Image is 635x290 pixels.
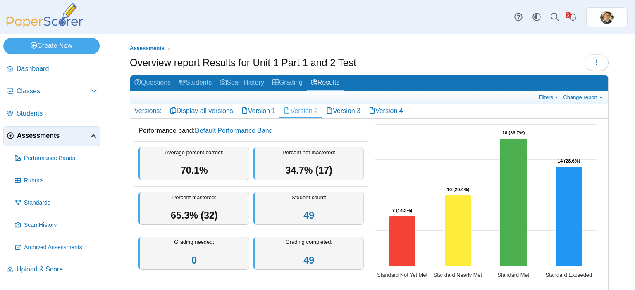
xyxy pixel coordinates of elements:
svg: Interactive chart [370,120,601,285]
a: 49 [303,255,314,266]
a: Filters [537,94,562,101]
text: 14 (28.6%) [558,158,580,163]
a: Archived Assessments [12,238,100,257]
text: Standard Exceeded [546,272,592,278]
img: PaperScorer [3,3,86,28]
a: Results [307,75,344,91]
a: Grading [268,75,307,91]
span: Standards [24,199,97,207]
path: Standard Not Yet Met, 7. Overall Assessment Performance. [389,216,416,266]
a: Dashboard [3,59,100,79]
span: 70.1% [181,165,208,176]
span: Students [17,109,97,118]
span: Michael Wright [600,11,614,24]
a: Scan History [12,215,100,235]
span: Rubrics [24,177,97,185]
a: Alerts [564,8,582,26]
a: 49 [303,210,314,221]
div: Chart. Highcharts interactive chart. [370,120,604,285]
span: Performance Bands [24,154,97,163]
a: Version 4 [365,104,407,118]
div: Versions: [130,104,166,118]
span: 34.7% (17) [286,165,332,176]
span: Classes [17,87,91,96]
a: Standards [12,193,100,213]
span: Scan History [24,221,97,229]
span: Upload & Score [17,265,97,274]
text: Standard Nearly Met [434,272,482,278]
h1: Overview report Results for Unit 1 Part 1 and 2 Test [130,56,356,70]
path: Standard Nearly Met, 10. Overall Assessment Performance. [445,195,472,266]
text: 18 (36.7%) [502,130,525,135]
a: Scan History [216,75,268,91]
a: Default Performance Band [195,127,273,134]
div: Student count: [253,192,364,225]
span: Assessments [130,45,165,51]
a: Display all versions [166,104,237,118]
div: Average percent correct: [138,147,249,180]
a: Version 2 [279,104,322,118]
a: Create New [3,38,100,54]
text: Standard Met [497,272,529,278]
a: Version 1 [237,104,280,118]
text: 7 (14.3%) [392,208,413,213]
a: Version 3 [322,104,365,118]
span: Archived Assessments [24,243,97,252]
path: Standard Met, 18. Overall Assessment Performance. [500,138,527,266]
a: Change report [561,94,606,101]
div: Grading completed: [253,237,364,270]
a: Assessments [128,43,167,54]
span: Dashboard [17,64,97,73]
a: Students [175,75,216,91]
a: ps.sHInGLeV98SUTXet [586,7,628,27]
a: Questions [130,75,175,91]
div: Grading needed: [138,237,249,270]
a: Upload & Score [3,260,100,280]
a: Students [3,104,100,124]
span: Assessments [17,131,90,140]
text: 10 (20.4%) [447,187,470,192]
div: Percent mastered: [138,192,249,225]
text: Standard Not Yet Met [377,272,427,278]
path: Standard Exceeded, 14. Overall Assessment Performance. [556,166,582,266]
img: ps.sHInGLeV98SUTXet [600,11,614,24]
a: 0 [191,255,197,266]
a: Rubrics [12,171,100,191]
span: 65.3% (32) [171,210,217,221]
dd: Performance band: [134,120,368,141]
a: Performance Bands [12,149,100,168]
a: PaperScorer [3,23,86,30]
div: Percent not mastered: [253,147,364,180]
a: Assessments [3,126,100,146]
a: Classes [3,82,100,101]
